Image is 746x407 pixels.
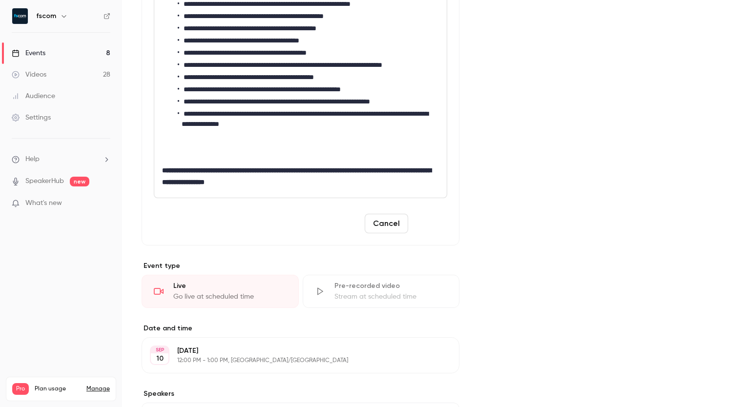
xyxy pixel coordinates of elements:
[12,48,45,58] div: Events
[86,385,110,393] a: Manage
[142,261,459,271] p: Event type
[25,176,64,186] a: SpeakerHub
[142,275,299,308] div: LiveGo live at scheduled time
[12,70,46,80] div: Videos
[173,292,287,302] div: Go live at scheduled time
[365,214,408,233] button: Cancel
[303,275,460,308] div: Pre-recorded videoStream at scheduled time
[36,11,56,21] h6: fscom
[25,198,62,208] span: What's new
[142,324,459,333] label: Date and time
[12,91,55,101] div: Audience
[151,346,168,353] div: SEP
[142,389,459,399] label: Speakers
[412,214,447,233] button: Save
[70,177,89,186] span: new
[25,154,40,164] span: Help
[12,383,29,395] span: Pro
[99,199,110,208] iframe: Noticeable Trigger
[177,357,408,365] p: 12:00 PM - 1:00 PM, [GEOGRAPHIC_DATA]/[GEOGRAPHIC_DATA]
[177,346,408,356] p: [DATE]
[334,281,448,291] div: Pre-recorded video
[156,354,164,364] p: 10
[35,385,81,393] span: Plan usage
[12,113,51,122] div: Settings
[173,281,287,291] div: Live
[334,292,448,302] div: Stream at scheduled time
[12,8,28,24] img: fscom
[12,154,110,164] li: help-dropdown-opener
